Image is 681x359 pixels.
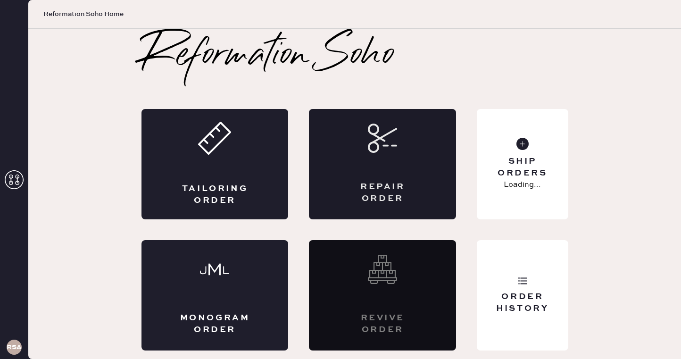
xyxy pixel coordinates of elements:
div: Repair Order [347,181,418,205]
h3: RSA [7,344,22,351]
h2: Reformation Soho [141,37,395,75]
div: Revive order [347,312,418,336]
div: Order History [484,291,560,315]
div: Monogram Order [179,312,251,336]
div: Tailoring Order [179,183,251,207]
span: Reformation Soho Home [43,9,124,19]
div: Interested? Contact us at care@hemster.co [309,240,456,351]
p: Loading... [504,179,541,191]
div: Ship Orders [484,156,560,179]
